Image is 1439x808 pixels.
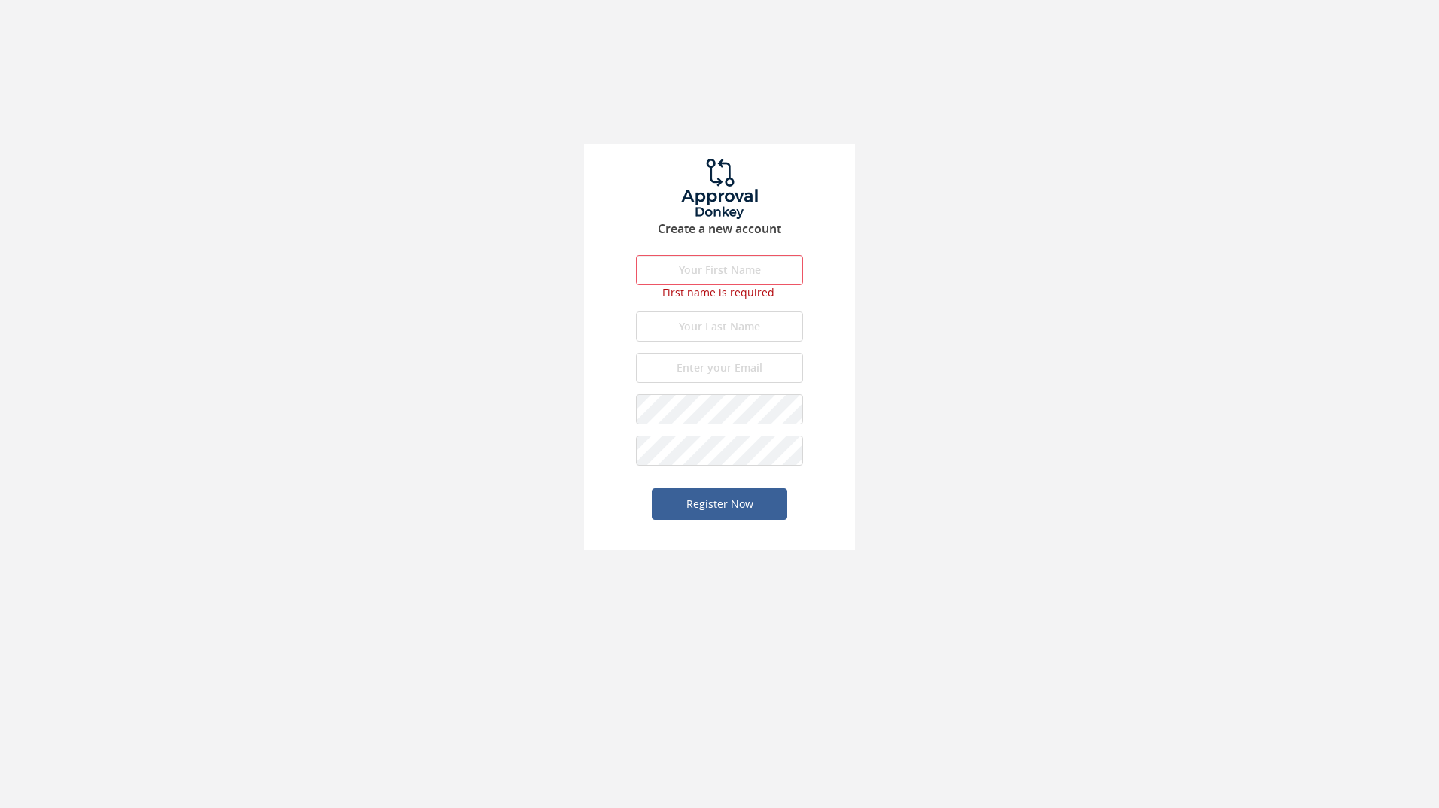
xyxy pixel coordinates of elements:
[584,223,855,236] h3: Create a new account
[636,311,803,342] input: Your Last Name
[652,488,787,520] button: Register Now
[663,159,776,219] img: logo.png
[662,285,777,299] span: First name is required.
[636,255,803,285] input: Your First Name
[636,353,803,383] input: Enter your Email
